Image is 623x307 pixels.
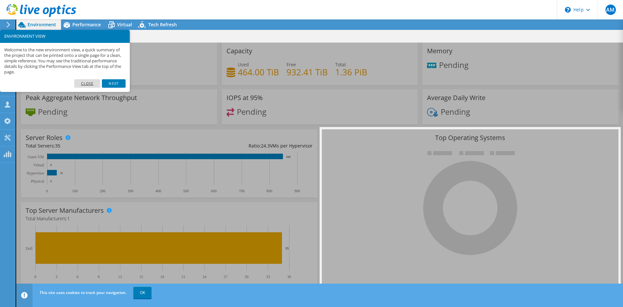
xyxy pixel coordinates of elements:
[74,79,101,88] a: Close
[148,21,177,28] span: Tech Refresh
[117,21,132,28] span: Virtual
[40,290,127,295] span: This site uses cookies to track your navigation.
[28,21,56,28] span: Environment
[565,7,571,13] svg: \n
[4,34,126,38] h3: ENVIRONMENT VIEW
[4,47,126,75] p: Welcome to the new environment view, a quick summary of the project that can be printed onto a si...
[72,21,101,28] span: Performance
[605,5,616,15] span: AM
[102,79,125,88] a: Next
[133,287,152,299] a: OK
